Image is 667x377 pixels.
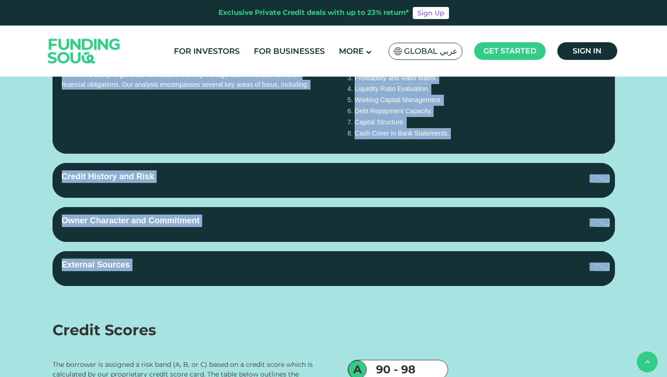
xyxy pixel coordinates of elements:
img: Logo [39,28,130,75]
img: arrow right [593,219,609,227]
li: Cash Cover in Bank Statements. [348,128,606,139]
div: Owner Character and Commitment [62,215,200,235]
img: arrow up [593,263,609,271]
a: For Businesses [251,44,327,59]
span: Get started [483,46,536,55]
div: Credit Scores [53,319,615,341]
span: Global عربي [404,46,457,57]
img: arrow right [593,175,609,183]
a: Sign Up [413,7,449,19]
div: External Sources [62,259,130,279]
div: Exclusive Private Credit deals with up to 23% return* [218,7,409,18]
div: Our Credit Team carefully analyzes the financial performance of SME borrowers, considering variou... [62,51,320,144]
li: Capital Structure. [348,117,606,128]
div: Credit History and Risk [62,171,154,191]
li: Debt Repayment Capacity. [348,106,606,117]
button: back [637,351,658,372]
a: For Investors [172,44,242,59]
span: Sign in [573,46,601,55]
img: SA Flag [394,47,402,55]
li: Liquidity Ratio Evaluation. [348,84,606,95]
a: Sign in [557,42,617,60]
span: More [339,46,363,56]
li: Working Capital Management. [348,95,606,106]
li: Profitability and Ratio Matrix. [348,73,606,84]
